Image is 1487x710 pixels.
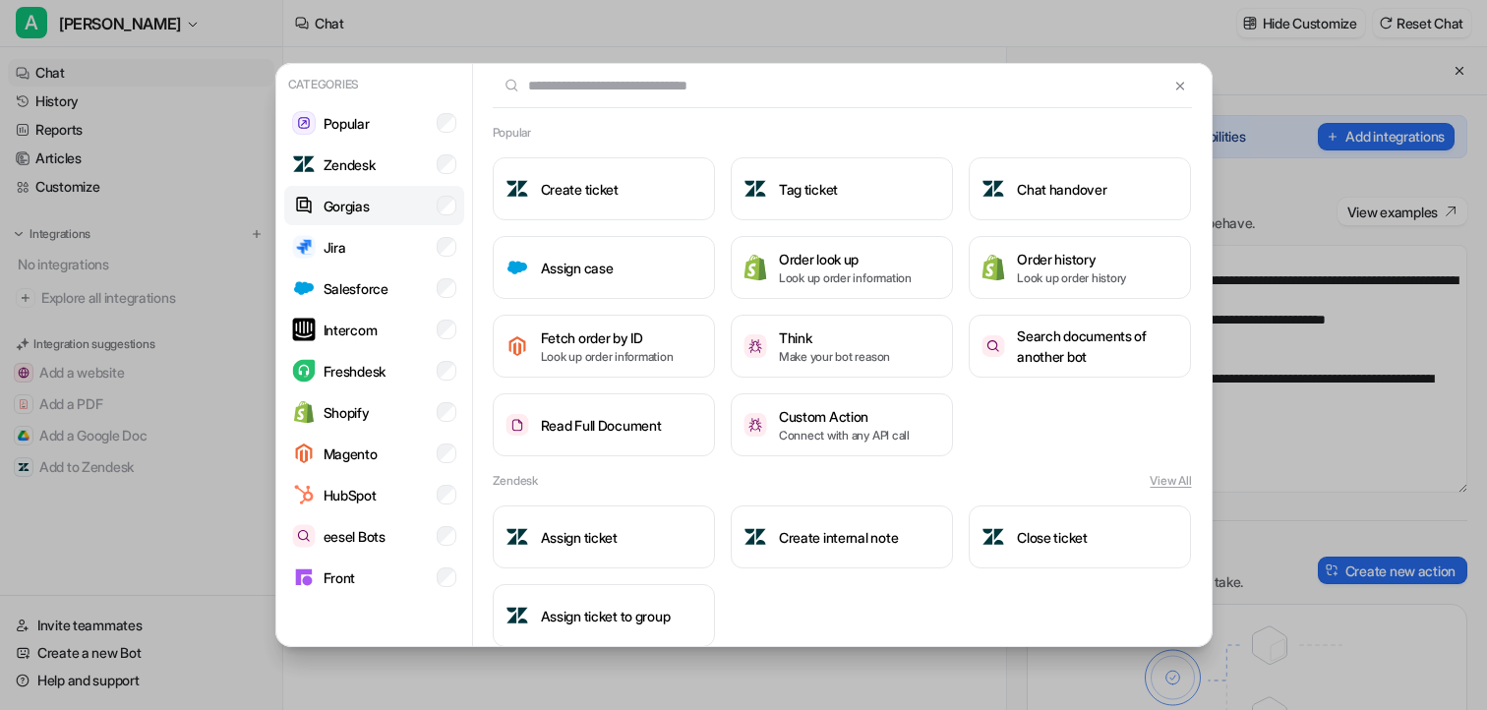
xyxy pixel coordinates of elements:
[324,526,386,547] p: eesel Bots
[731,157,953,220] button: Tag ticketTag ticket
[506,256,529,279] img: Assign case
[493,584,715,647] button: Assign ticket to groupAssign ticket to group
[981,254,1005,280] img: Order history
[324,361,386,382] p: Freshdesk
[324,402,370,423] p: Shopify
[506,414,529,437] img: Read Full Document
[969,315,1191,378] button: Search documents of another botSearch documents of another bot
[541,179,619,200] h3: Create ticket
[324,567,356,588] p: Front
[324,196,370,216] p: Gorgias
[731,236,953,299] button: Order look upOrder look upLook up order information
[493,393,715,456] button: Read Full DocumentRead Full Document
[284,72,464,97] p: Categories
[779,327,890,348] h3: Think
[493,236,715,299] button: Assign caseAssign case
[779,427,910,444] p: Connect with any API call
[506,525,529,549] img: Assign ticket
[1017,325,1178,367] h3: Search documents of another bot
[506,177,529,201] img: Create ticket
[493,157,715,220] button: Create ticketCreate ticket
[743,525,767,549] img: Create internal note
[541,258,614,278] h3: Assign case
[743,334,767,357] img: Think
[779,249,912,269] h3: Order look up
[493,472,538,490] h2: Zendesk
[743,177,767,201] img: Tag ticket
[541,348,674,366] p: Look up order information
[779,269,912,287] p: Look up order information
[506,604,529,627] img: Assign ticket to group
[731,315,953,378] button: ThinkThinkMake your bot reason
[541,415,662,436] h3: Read Full Document
[541,527,618,548] h3: Assign ticket
[981,525,1005,549] img: Close ticket
[541,327,674,348] h3: Fetch order by ID
[493,505,715,568] button: Assign ticketAssign ticket
[1017,249,1126,269] h3: Order history
[324,444,378,464] p: Magento
[779,179,838,200] h3: Tag ticket
[743,254,767,280] img: Order look up
[324,113,370,134] p: Popular
[779,348,890,366] p: Make your bot reason
[743,413,767,436] img: Custom Action
[731,393,953,456] button: Custom ActionCustom ActionConnect with any API call
[493,124,531,142] h2: Popular
[324,237,346,258] p: Jira
[541,606,671,626] h3: Assign ticket to group
[981,177,1005,201] img: Chat handover
[779,406,910,427] h3: Custom Action
[731,505,953,568] button: Create internal noteCreate internal note
[969,236,1191,299] button: Order historyOrder historyLook up order history
[493,315,715,378] button: Fetch order by IDFetch order by IDLook up order information
[324,485,377,505] p: HubSpot
[324,320,378,340] p: Intercom
[779,527,898,548] h3: Create internal note
[324,154,376,175] p: Zendesk
[1017,179,1106,200] h3: Chat handover
[324,278,388,299] p: Salesforce
[1017,527,1088,548] h3: Close ticket
[981,335,1005,358] img: Search documents of another bot
[969,505,1191,568] button: Close ticketClose ticket
[1017,269,1126,287] p: Look up order history
[969,157,1191,220] button: Chat handoverChat handover
[506,334,529,358] img: Fetch order by ID
[1150,472,1191,490] button: View All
